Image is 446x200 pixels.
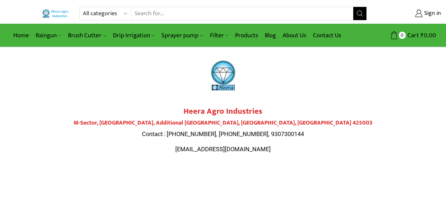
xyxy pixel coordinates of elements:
a: Sprayer pump [158,28,206,43]
span: [EMAIL_ADDRESS][DOMAIN_NAME] [175,146,271,153]
a: Filter [207,28,232,43]
span: 0 [399,32,406,39]
span: Contact : [PHONE_NUMBER], [PHONE_NUMBER], 9307300144 [142,130,304,137]
a: Sign in [377,8,441,19]
a: Brush Cutter [65,28,109,43]
span: Sign in [423,9,441,18]
button: Search button [353,7,366,20]
a: Blog [261,28,279,43]
a: Home [10,28,32,43]
h4: M-Sector, [GEOGRAPHIC_DATA], Additional [GEOGRAPHIC_DATA], [GEOGRAPHIC_DATA], [GEOGRAPHIC_DATA] 4... [38,120,408,127]
a: Raingun [32,28,65,43]
input: Search for... [131,7,353,20]
a: 0 Cart ₹0.00 [373,29,436,42]
a: Contact Us [310,28,345,43]
strong: Heera Agro Industries [184,105,262,118]
bdi: 0.00 [421,30,436,41]
a: About Us [279,28,310,43]
span: ₹ [421,30,424,41]
img: heera-logo-1000 [198,51,248,100]
a: Products [232,28,261,43]
span: Cart [406,31,419,40]
a: Drip Irrigation [110,28,158,43]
